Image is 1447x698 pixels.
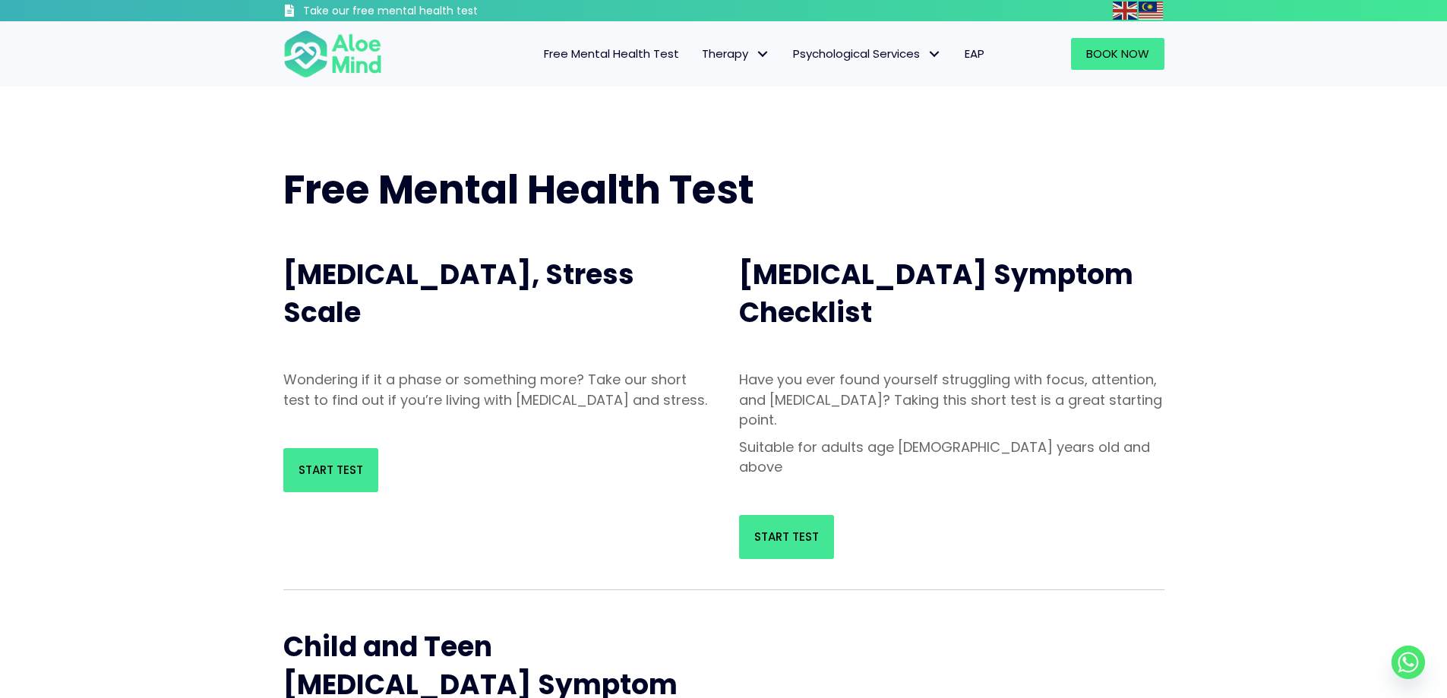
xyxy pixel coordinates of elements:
[283,255,634,332] span: [MEDICAL_DATA], Stress Scale
[283,4,559,21] a: Take our free mental health test
[739,515,834,559] a: Start Test
[953,38,996,70] a: EAP
[924,43,946,65] span: Psychological Services: submenu
[793,46,942,62] span: Psychological Services
[1392,646,1425,679] a: Whatsapp
[532,38,690,70] a: Free Mental Health Test
[299,462,363,478] span: Start Test
[283,29,382,79] img: Aloe mind Logo
[1139,2,1163,20] img: ms
[739,437,1164,477] p: Suitable for adults age [DEMOGRAPHIC_DATA] years old and above
[752,43,774,65] span: Therapy: submenu
[754,529,819,545] span: Start Test
[690,38,782,70] a: TherapyTherapy: submenu
[782,38,953,70] a: Psychological ServicesPsychological Services: submenu
[1086,46,1149,62] span: Book Now
[1113,2,1137,20] img: en
[1113,2,1139,19] a: English
[544,46,679,62] span: Free Mental Health Test
[739,370,1164,429] p: Have you ever found yourself struggling with focus, attention, and [MEDICAL_DATA]? Taking this sh...
[303,4,559,19] h3: Take our free mental health test
[283,370,709,409] p: Wondering if it a phase or something more? Take our short test to find out if you’re living with ...
[402,38,996,70] nav: Menu
[283,448,378,492] a: Start Test
[702,46,770,62] span: Therapy
[739,255,1133,332] span: [MEDICAL_DATA] Symptom Checklist
[283,162,754,217] span: Free Mental Health Test
[965,46,984,62] span: EAP
[1071,38,1164,70] a: Book Now
[1139,2,1164,19] a: Malay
